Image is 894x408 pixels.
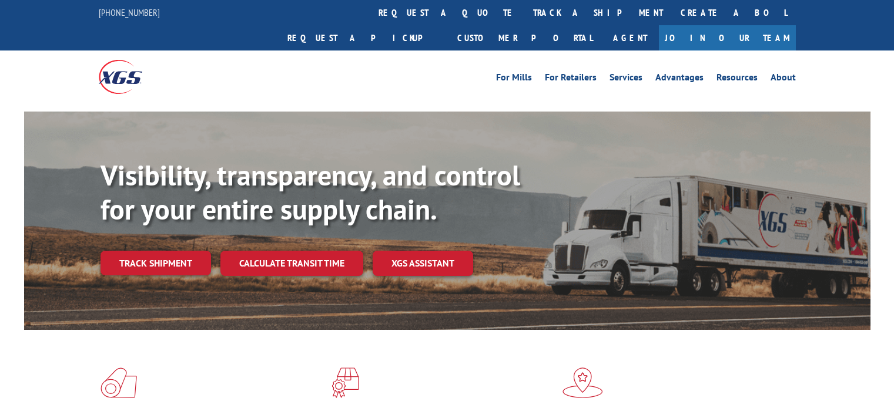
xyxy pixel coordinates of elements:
[771,73,796,86] a: About
[562,367,603,398] img: xgs-icon-flagship-distribution-model-red
[101,251,211,275] a: Track shipment
[659,25,796,50] a: Join Our Team
[279,25,448,50] a: Request a pickup
[716,73,758,86] a: Resources
[496,73,532,86] a: For Mills
[220,251,363,276] a: Calculate transit time
[448,25,601,50] a: Customer Portal
[601,25,659,50] a: Agent
[610,73,642,86] a: Services
[332,367,359,398] img: xgs-icon-focused-on-flooring-red
[101,157,520,227] b: Visibility, transparency, and control for your entire supply chain.
[545,73,597,86] a: For Retailers
[99,6,160,18] a: [PHONE_NUMBER]
[101,367,137,398] img: xgs-icon-total-supply-chain-intelligence-red
[373,251,473,276] a: XGS ASSISTANT
[655,73,704,86] a: Advantages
